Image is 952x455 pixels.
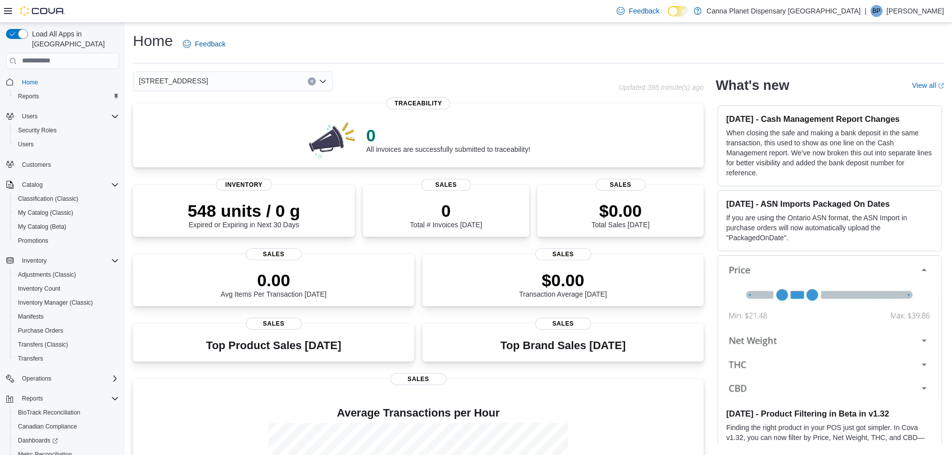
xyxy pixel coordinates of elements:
span: My Catalog (Beta) [18,223,66,231]
span: Inventory [216,179,272,191]
span: Sales [246,248,302,260]
span: Traceability [387,97,450,109]
span: Load All Apps in [GEOGRAPHIC_DATA] [28,29,119,49]
h4: Average Transactions per Hour [141,407,696,419]
p: 548 units / 0 g [188,201,300,221]
a: Customers [18,159,55,171]
span: Sales [246,318,302,330]
span: Purchase Orders [18,327,63,335]
span: Inventory [18,255,119,267]
a: Manifests [14,311,47,323]
span: Reports [18,393,119,405]
button: Inventory Manager (Classic) [10,296,123,310]
button: Classification (Classic) [10,192,123,206]
button: Operations [2,372,123,386]
div: Binal Patel [871,5,883,17]
a: Purchase Orders [14,325,67,337]
p: 0 [366,125,530,145]
a: Dashboards [10,434,123,448]
a: BioTrack Reconciliation [14,407,84,419]
button: Inventory [18,255,50,267]
a: Dashboards [14,435,62,447]
span: My Catalog (Classic) [14,207,119,219]
button: Purchase Orders [10,324,123,338]
span: BioTrack Reconciliation [14,407,119,419]
span: Reports [14,90,119,102]
p: If you are using the Ontario ASN format, the ASN Import in purchase orders will now automatically... [726,213,934,243]
span: Inventory Manager (Classic) [18,299,93,307]
span: Users [22,112,37,120]
p: Updated 395 minute(s) ago [619,83,704,91]
span: Customers [18,158,119,171]
span: Transfers (Classic) [18,341,68,349]
button: Users [18,110,41,122]
span: My Catalog (Classic) [18,209,73,217]
p: $0.00 [519,270,607,290]
a: Users [14,138,37,150]
a: Transfers [14,353,47,365]
span: Classification (Classic) [18,195,78,203]
div: Avg Items Per Transaction [DATE] [221,270,327,298]
span: Transfers [18,355,43,363]
a: Classification (Classic) [14,193,82,205]
span: Sales [535,248,591,260]
span: Adjustments (Classic) [14,269,119,281]
button: Open list of options [319,77,327,85]
a: Promotions [14,235,52,247]
button: Canadian Compliance [10,420,123,434]
span: Feedback [195,39,225,49]
h3: [DATE] - Product Filtering in Beta in v1.32 [726,409,934,419]
span: BP [873,5,881,17]
span: Sales [390,373,446,385]
button: Reports [10,89,123,103]
a: Security Roles [14,124,60,136]
h3: Top Product Sales [DATE] [206,340,341,352]
span: Inventory Count [18,285,60,293]
span: Canadian Compliance [14,421,119,433]
span: Catalog [22,181,42,189]
button: Catalog [18,179,46,191]
div: All invoices are successfully submitted to traceability! [366,125,530,153]
img: 0 [306,119,358,159]
button: Transfers [10,352,123,366]
a: Inventory Count [14,283,64,295]
span: Purchase Orders [14,325,119,337]
h1: Home [133,31,173,51]
span: Adjustments (Classic) [18,271,76,279]
a: Canadian Compliance [14,421,81,433]
span: Promotions [18,237,48,245]
span: Sales [421,179,471,191]
span: Manifests [18,313,43,321]
a: My Catalog (Beta) [14,221,70,233]
span: Operations [22,375,51,383]
button: Clear input [308,77,316,85]
span: [STREET_ADDRESS] [139,75,208,87]
button: Reports [2,392,123,406]
span: Transfers [14,353,119,365]
span: Promotions [14,235,119,247]
input: Dark Mode [668,6,689,16]
span: Catalog [18,179,119,191]
span: My Catalog (Beta) [14,221,119,233]
a: Transfers (Classic) [14,339,72,351]
button: My Catalog (Classic) [10,206,123,220]
div: Total # Invoices [DATE] [410,201,482,229]
p: 0.00 [221,270,327,290]
span: Dashboards [18,437,58,445]
button: Transfers (Classic) [10,338,123,352]
svg: External link [938,83,944,89]
span: Home [22,78,38,86]
button: Users [2,109,123,123]
a: Feedback [613,1,663,21]
span: Reports [22,395,43,403]
span: Transfers (Classic) [14,339,119,351]
button: Inventory [2,254,123,268]
h3: [DATE] - ASN Imports Packaged On Dates [726,199,934,209]
a: View allExternal link [912,81,944,89]
h3: Top Brand Sales [DATE] [500,340,626,352]
span: BioTrack Reconciliation [18,409,80,417]
span: Operations [18,373,119,385]
span: Reports [18,92,39,100]
button: Promotions [10,234,123,248]
button: Customers [2,157,123,172]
